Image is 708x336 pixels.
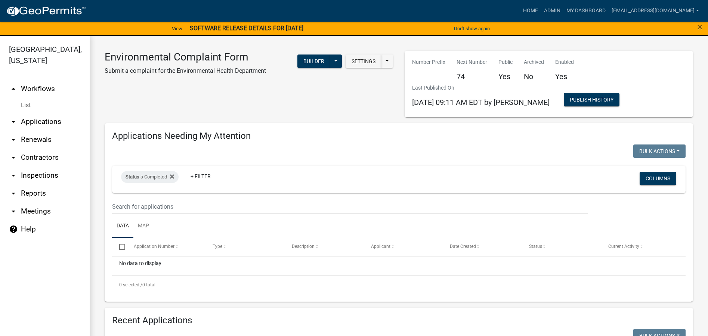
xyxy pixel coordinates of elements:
button: Don't show again [451,22,493,35]
p: Next Number [457,58,487,66]
p: Enabled [555,58,574,66]
p: Number Prefix [412,58,445,66]
button: Publish History [564,93,619,106]
datatable-header-cell: Status [522,238,601,256]
i: help [9,225,18,234]
span: [DATE] 09:11 AM EDT by [PERSON_NAME] [412,98,550,107]
span: 0 selected / [119,282,142,287]
span: Date Created [450,244,476,249]
div: 0 total [112,276,686,294]
span: Type [213,244,222,249]
i: arrow_drop_down [9,189,18,198]
button: Columns [640,172,676,185]
span: Application Number [134,244,174,249]
span: × [698,22,702,32]
p: Submit a complaint for the Environmental Health Department [105,66,266,75]
a: + Filter [185,169,217,183]
p: Public [498,58,513,66]
div: No data to display [112,256,686,275]
span: Status [529,244,542,249]
a: Data [112,214,133,238]
p: Archived [524,58,544,66]
wm-modal-confirm: Workflow Publish History [564,97,619,103]
h5: No [524,72,544,81]
div: is Completed [121,171,179,183]
h4: Applications Needing My Attention [112,131,686,141]
i: arrow_drop_down [9,153,18,162]
i: arrow_drop_down [9,135,18,144]
span: Current Activity [608,244,639,249]
h5: Yes [498,72,513,81]
datatable-header-cell: Type [205,238,285,256]
span: Status [126,174,139,180]
datatable-header-cell: Current Activity [601,238,680,256]
span: Description [292,244,315,249]
datatable-header-cell: Applicant [364,238,443,256]
datatable-header-cell: Description [285,238,364,256]
strong: SOFTWARE RELEASE DETAILS FOR [DATE] [190,25,303,32]
h3: Environmental Complaint Form [105,51,266,63]
h5: 74 [457,72,487,81]
i: arrow_drop_down [9,171,18,180]
a: Home [520,4,541,18]
p: Last Published On [412,84,550,92]
i: arrow_drop_down [9,117,18,126]
a: Map [133,214,154,238]
button: Bulk Actions [633,144,686,158]
a: View [169,22,185,35]
button: Close [698,22,702,31]
h5: Yes [555,72,574,81]
button: Builder [297,55,330,68]
h4: Recent Applications [112,315,686,326]
i: arrow_drop_down [9,207,18,216]
datatable-header-cell: Application Number [126,238,205,256]
a: Admin [541,4,563,18]
a: [EMAIL_ADDRESS][DOMAIN_NAME] [609,4,702,18]
a: My Dashboard [563,4,609,18]
datatable-header-cell: Date Created [443,238,522,256]
datatable-header-cell: Select [112,238,126,256]
i: arrow_drop_up [9,84,18,93]
span: Applicant [371,244,390,249]
button: Settings [346,55,381,68]
input: Search for applications [112,199,588,214]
